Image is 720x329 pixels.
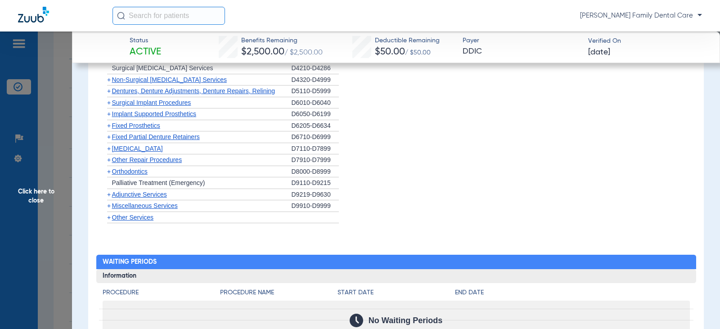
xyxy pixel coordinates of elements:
span: Benefits Remaining [241,36,323,45]
span: Fixed Prosthetics [112,122,160,129]
span: Adjunctive Services [112,191,167,198]
span: Status [130,36,161,45]
div: D8000-D8999 [292,166,339,178]
span: + [107,168,111,175]
span: Palliative Treatment (Emergency) [112,179,205,186]
span: Dentures, Denture Adjustments, Denture Repairs, Relining [112,87,275,95]
span: Surgical Implant Procedures [112,99,191,106]
span: Miscellaneous Services [112,202,178,209]
span: Fixed Partial Denture Retainers [112,133,200,140]
span: Implant Supported Prosthetics [112,110,197,117]
span: DDIC [463,46,580,57]
span: + [107,76,111,83]
span: + [107,214,111,221]
span: Non-Surgical [MEDICAL_DATA] Services [112,76,227,83]
app-breakdown-title: Start Date [337,288,455,301]
h4: Procedure [103,288,220,297]
div: D9219-D9630 [292,189,339,201]
div: D7910-D7999 [292,154,339,166]
span: + [107,133,111,140]
span: [PERSON_NAME] Family Dental Care [580,11,702,20]
span: [MEDICAL_DATA] [112,145,163,152]
span: Orthodontics [112,168,148,175]
img: Calendar [350,314,363,327]
img: Zuub Logo [18,7,49,23]
span: + [107,122,111,129]
div: D6050-D6199 [292,108,339,120]
span: + [107,87,111,95]
h4: End Date [455,288,690,297]
div: D9910-D9999 [292,200,339,212]
div: D4210-D4286 [292,63,339,74]
app-breakdown-title: Procedure Name [220,288,337,301]
app-breakdown-title: End Date [455,288,690,301]
div: D9110-D9215 [292,177,339,189]
div: D5110-D5999 [292,86,339,97]
span: Payer [463,36,580,45]
span: + [107,156,111,163]
span: + [107,202,111,209]
div: D6205-D6634 [292,120,339,132]
h4: Procedure Name [220,288,337,297]
span: / $50.00 [405,50,431,56]
span: $2,500.00 [241,47,284,57]
span: + [107,110,111,117]
span: [DATE] [588,47,610,58]
span: No Waiting Periods [369,316,442,325]
span: / $2,500.00 [284,49,323,56]
div: D6710-D6999 [292,131,339,143]
div: D6010-D6040 [292,97,339,109]
span: Verified On [588,36,706,46]
span: Other Repair Procedures [112,156,182,163]
span: Deductible Remaining [375,36,440,45]
h4: Start Date [337,288,455,297]
span: Surgical [MEDICAL_DATA] Services [112,64,213,72]
span: Active [130,46,161,59]
img: Search Icon [117,12,125,20]
span: Other Services [112,214,154,221]
app-breakdown-title: Procedure [103,288,220,301]
span: + [107,191,111,198]
h3: Information [96,269,696,284]
input: Search for patients [112,7,225,25]
div: D7110-D7899 [292,143,339,155]
div: D4320-D4999 [292,74,339,86]
span: $50.00 [375,47,405,57]
h2: Waiting Periods [96,255,696,269]
span: + [107,145,111,152]
span: + [107,99,111,106]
